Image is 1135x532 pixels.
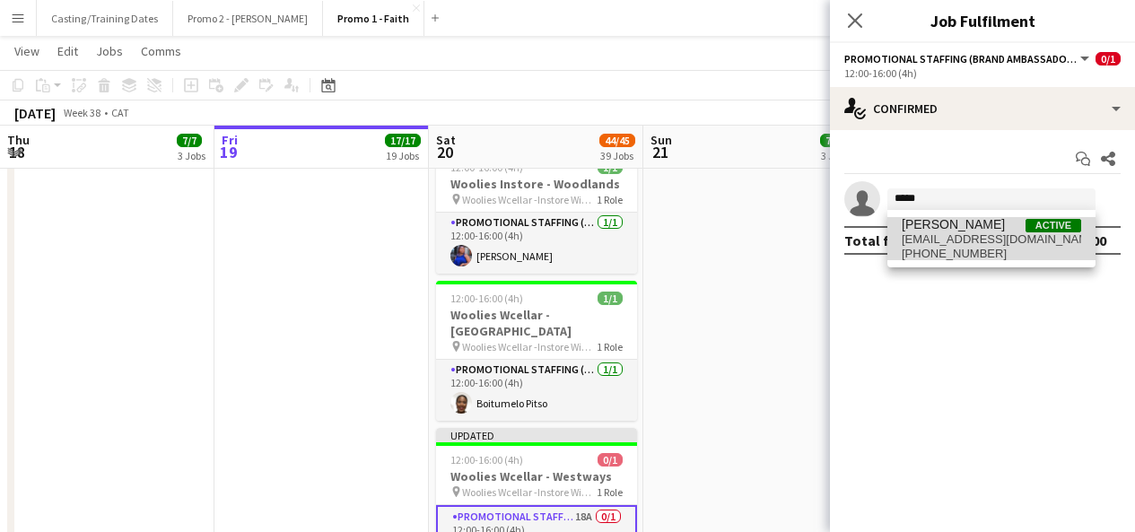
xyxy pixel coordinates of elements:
button: Promotional Staffing (Brand Ambassadors) [844,52,1092,65]
span: 19 [219,142,238,162]
span: +27818017734 [902,247,1081,261]
span: 1/1 [598,292,623,305]
span: 12:00-16:00 (4h) [450,453,523,467]
span: Sat [436,132,456,148]
app-card-role: Promotional Staffing (Brand Ambassadors)1/112:00-16:00 (4h)[PERSON_NAME] [436,213,637,274]
span: 44/45 [599,134,635,147]
span: Cheryl-Leigh Bennett [902,217,1005,232]
span: 21 [648,142,672,162]
span: View [14,43,39,59]
span: Woolies Wcellar -Instore Wine Tasting Westways [462,485,597,499]
span: 0/1 [1096,52,1121,65]
span: Edit [57,43,78,59]
div: 19 Jobs [386,149,420,162]
button: Casting/Training Dates [37,1,173,36]
div: CAT [111,106,129,119]
span: Thu [7,132,30,148]
a: Edit [50,39,85,63]
div: 12:00-16:00 (4h) [844,66,1121,80]
a: View [7,39,47,63]
span: 1 Role [597,193,623,206]
span: Comms [141,43,181,59]
span: 7/7 [177,134,202,147]
span: Woolies Wcellar -Instore Wine Tasting Woodlands [462,193,597,206]
app-job-card: 12:00-16:00 (4h)1/1Woolies Instore - Woodlands Woolies Wcellar -Instore Wine Tasting Woodlands1 R... [436,150,637,274]
span: Jobs [96,43,123,59]
span: Week 38 [59,106,104,119]
span: 1 Role [597,340,623,353]
h3: Woolies Wcellar - Westways [436,468,637,484]
span: 7/7 [820,134,845,147]
span: Sun [650,132,672,148]
span: 1 Role [597,485,623,499]
a: Jobs [89,39,130,63]
button: Promo 2 - [PERSON_NAME] [173,1,323,36]
app-job-card: 12:00-16:00 (4h)1/1Woolies Wcellar - [GEOGRAPHIC_DATA] Woolies Wcellar -Instore Wine Tasting [GEO... [436,281,637,421]
span: 18 [4,142,30,162]
span: 17/17 [385,134,421,147]
span: cherylleighbennett@gmail.com [902,232,1081,247]
span: Fri [222,132,238,148]
div: [DATE] [14,104,56,122]
span: Active [1026,219,1081,232]
span: 20 [433,142,456,162]
app-card-role: Promotional Staffing (Brand Ambassadors)1/112:00-16:00 (4h)Boitumelo Pitso [436,360,637,421]
div: 3 Jobs [178,149,205,162]
span: 0/1 [598,453,623,467]
div: 39 Jobs [600,149,634,162]
div: Confirmed [830,87,1135,130]
button: Promo 1 - Faith [323,1,424,36]
h3: Woolies Instore - Woodlands [436,176,637,192]
span: 12:00-16:00 (4h) [450,292,523,305]
div: Total fee [844,231,905,249]
a: Comms [134,39,188,63]
span: Promotional Staffing (Brand Ambassadors) [844,52,1078,65]
span: Woolies Wcellar -Instore Wine Tasting [GEOGRAPHIC_DATA] [462,340,597,353]
div: 3 Jobs [821,149,849,162]
h3: Job Fulfilment [830,9,1135,32]
div: Updated [436,428,637,442]
h3: Woolies Wcellar - [GEOGRAPHIC_DATA] [436,307,637,339]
